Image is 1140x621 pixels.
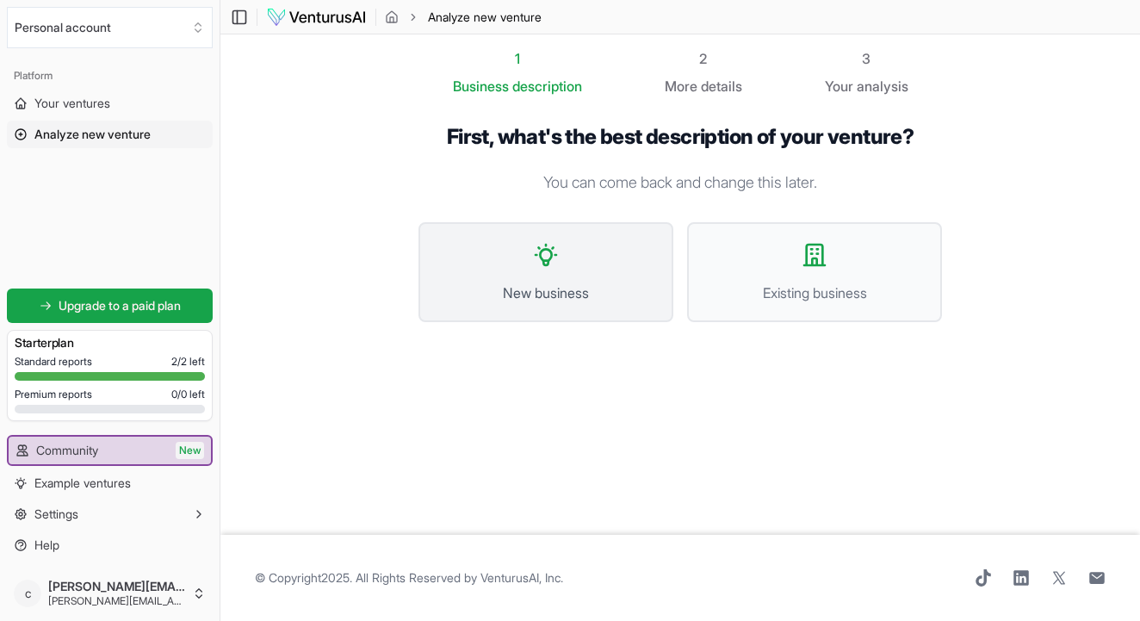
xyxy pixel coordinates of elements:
a: Upgrade to a paid plan [7,289,213,323]
span: Example ventures [34,475,131,492]
span: Analyze new venture [34,126,151,143]
nav: breadcrumb [385,9,542,26]
div: Platform [7,62,213,90]
span: analysis [857,78,908,95]
button: Select an organization [7,7,213,48]
span: Community [36,442,98,459]
span: Standard reports [15,355,92,369]
a: Example ventures [7,469,213,497]
span: Your [825,76,853,96]
span: New [176,442,204,459]
img: logo [266,7,367,28]
a: Help [7,531,213,559]
div: 2 [665,48,742,69]
a: Your ventures [7,90,213,117]
p: You can come back and change this later. [418,171,942,195]
button: Existing business [687,222,942,322]
span: 0 / 0 left [171,388,205,401]
span: More [665,76,697,96]
button: New business [418,222,673,322]
span: 2 / 2 left [171,355,205,369]
span: © Copyright 2025 . All Rights Reserved by . [255,569,563,587]
div: 1 [453,48,582,69]
h3: Starter plan [15,334,205,351]
button: Settings [7,500,213,528]
span: Help [34,537,59,554]
h1: First, what's the best description of your venture? [418,124,942,150]
a: CommunityNew [9,437,211,464]
span: details [701,78,742,95]
span: Your ventures [34,95,110,112]
span: Settings [34,506,78,523]
span: [PERSON_NAME][EMAIL_ADDRESS][DOMAIN_NAME] [48,579,185,594]
button: c[PERSON_NAME][EMAIL_ADDRESS][DOMAIN_NAME][PERSON_NAME][EMAIL_ADDRESS][DOMAIN_NAME] [7,573,213,614]
span: Business [453,76,509,96]
span: description [512,78,582,95]
span: New business [437,283,654,303]
span: Existing business [706,283,923,303]
span: Upgrade to a paid plan [59,297,181,314]
span: c [14,580,41,607]
span: [PERSON_NAME][EMAIL_ADDRESS][DOMAIN_NAME] [48,594,185,608]
span: Analyze new venture [428,9,542,26]
div: 3 [825,48,908,69]
span: Premium reports [15,388,92,401]
a: VenturusAI, Inc [480,570,561,585]
a: Analyze new venture [7,121,213,148]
